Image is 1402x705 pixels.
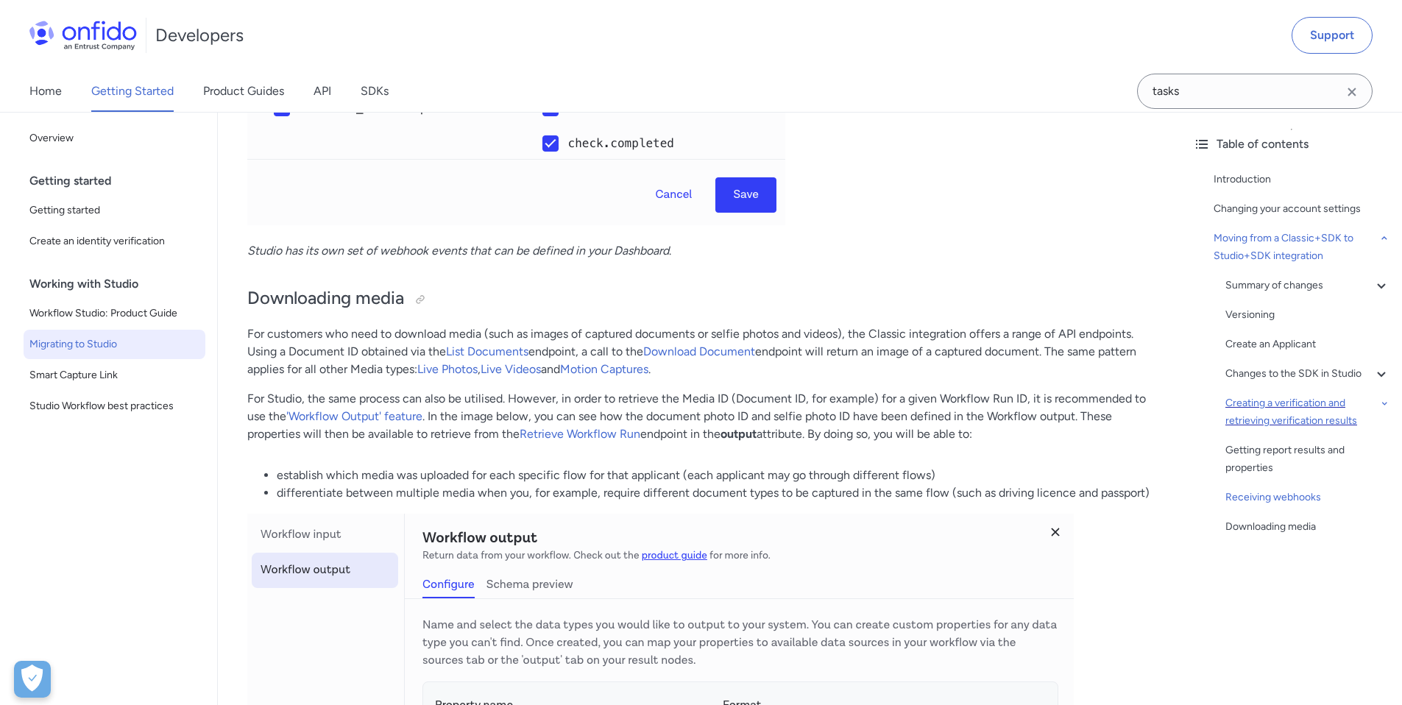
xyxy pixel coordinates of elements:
span: Create an identity verification [29,233,199,250]
a: Support [1292,17,1373,54]
div: Getting started [29,166,211,196]
a: Getting started [24,196,205,225]
h1: Developers [155,24,244,47]
p: For Studio, the same process can also be utilised. However, in order to retrieve the Media ID (Do... [247,390,1152,443]
a: Versioning [1225,306,1390,324]
a: Getting Started [91,71,174,112]
span: Studio Workflow best practices [29,397,199,415]
span: Overview [29,130,199,147]
div: Table of contents [1193,135,1390,153]
a: SDKs [361,71,389,112]
a: Changes to the SDK in Studio [1225,365,1390,383]
a: Studio Workflow best practices [24,392,205,421]
a: 'Workflow Output' feature [286,409,422,423]
a: Home [29,71,62,112]
a: Product Guides [203,71,284,112]
a: Creating a verification and retrieving verification results [1225,394,1390,430]
a: Retrieve Workflow Run [520,427,640,441]
a: Changing your account settings [1214,200,1390,218]
span: Smart Capture Link [29,366,199,384]
button: Open Preferences [14,661,51,698]
a: Workflow Studio: Product Guide [24,299,205,328]
a: Live Videos [481,362,541,376]
svg: Clear search field button [1343,83,1361,101]
a: Motion Captures [560,362,648,376]
input: Onfido search input field [1137,74,1373,109]
strong: output [721,427,757,441]
em: Studio has its own set of webhook events that can be defined in your Dashboard [247,244,669,258]
img: Onfido Logo [29,21,137,50]
a: Introduction [1214,171,1390,188]
a: Create an identity verification [24,227,205,256]
a: Overview [24,124,205,153]
a: Live Photos [417,362,478,376]
a: Receiving webhooks [1225,489,1390,506]
span: Getting started [29,202,199,219]
a: List Documents [446,344,528,358]
li: establish which media was uploaded for each specific flow for that applicant (each applicant may ... [277,467,1152,484]
div: Cookie Preferences [14,661,51,698]
span: Migrating to Studio [29,336,199,353]
div: Working with Studio [29,269,211,299]
a: Smart Capture Link [24,361,205,390]
a: Migrating to Studio [24,330,205,359]
a: Summary of changes [1225,277,1390,294]
a: Create an Applicant [1225,336,1390,353]
span: Workflow Studio: Product Guide [29,305,199,322]
li: differentiate between multiple media when you, for example, require different document types to b... [277,484,1152,502]
h2: Downloading media [247,286,1152,311]
a: Download Document [643,344,755,358]
a: API [314,71,331,112]
p: For customers who need to download media (such as images of captured documents or selfie photos a... [247,325,1152,378]
a: Moving from a Classic+SDK to Studio+SDK integration [1214,230,1390,265]
p: . [247,242,1152,260]
a: Downloading media [1225,518,1390,536]
a: Getting report results and properties [1225,442,1390,477]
